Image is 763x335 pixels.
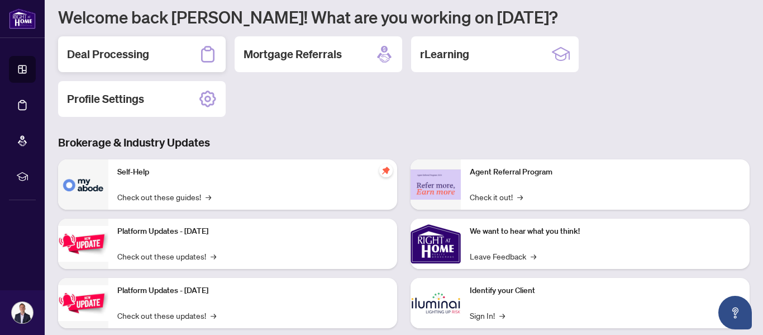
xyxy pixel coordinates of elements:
[211,250,216,262] span: →
[117,225,388,238] p: Platform Updates - [DATE]
[58,285,108,320] img: Platform Updates - July 8, 2025
[211,309,216,322] span: →
[58,159,108,210] img: Self-Help
[9,8,36,29] img: logo
[12,302,33,323] img: Profile Icon
[420,46,469,62] h2: rLearning
[117,166,388,178] p: Self-Help
[470,166,741,178] p: Agent Referral Program
[470,309,505,322] a: Sign In!→
[206,191,211,203] span: →
[531,250,536,262] span: →
[58,135,750,150] h3: Brokerage & Industry Updates
[117,250,216,262] a: Check out these updates!→
[58,226,108,261] img: Platform Updates - July 21, 2025
[470,285,741,297] p: Identify your Client
[117,309,216,322] a: Check out these updates!→
[411,278,461,328] img: Identify your Client
[411,219,461,269] img: We want to hear what you think!
[718,296,752,329] button: Open asap
[470,191,523,203] a: Check it out!→
[117,191,211,203] a: Check out these guides!→
[244,46,342,62] h2: Mortgage Referrals
[499,309,505,322] span: →
[470,225,741,238] p: We want to hear what you think!
[517,191,523,203] span: →
[117,285,388,297] p: Platform Updates - [DATE]
[67,46,149,62] h2: Deal Processing
[379,164,393,177] span: pushpin
[67,91,144,107] h2: Profile Settings
[411,169,461,200] img: Agent Referral Program
[470,250,536,262] a: Leave Feedback→
[58,6,750,27] h1: Welcome back [PERSON_NAME]! What are you working on [DATE]?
